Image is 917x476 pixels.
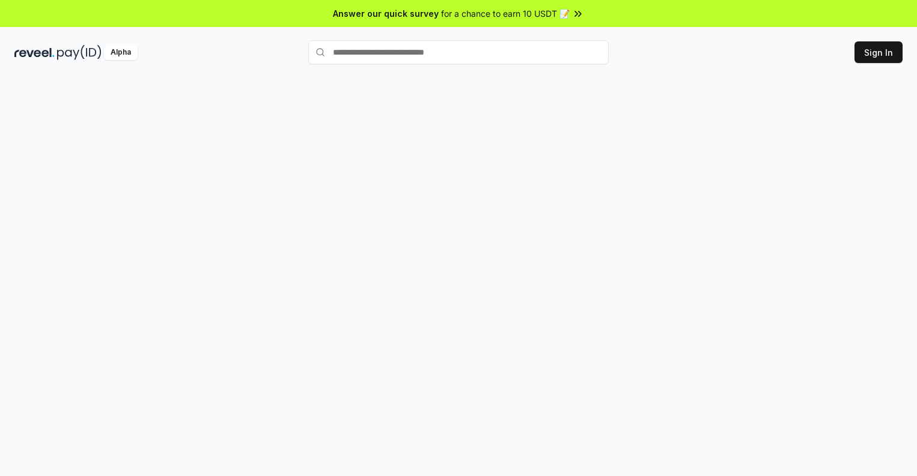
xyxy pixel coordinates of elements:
[855,41,903,63] button: Sign In
[57,45,102,60] img: pay_id
[104,45,138,60] div: Alpha
[441,7,570,20] span: for a chance to earn 10 USDT 📝
[333,7,439,20] span: Answer our quick survey
[14,45,55,60] img: reveel_dark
